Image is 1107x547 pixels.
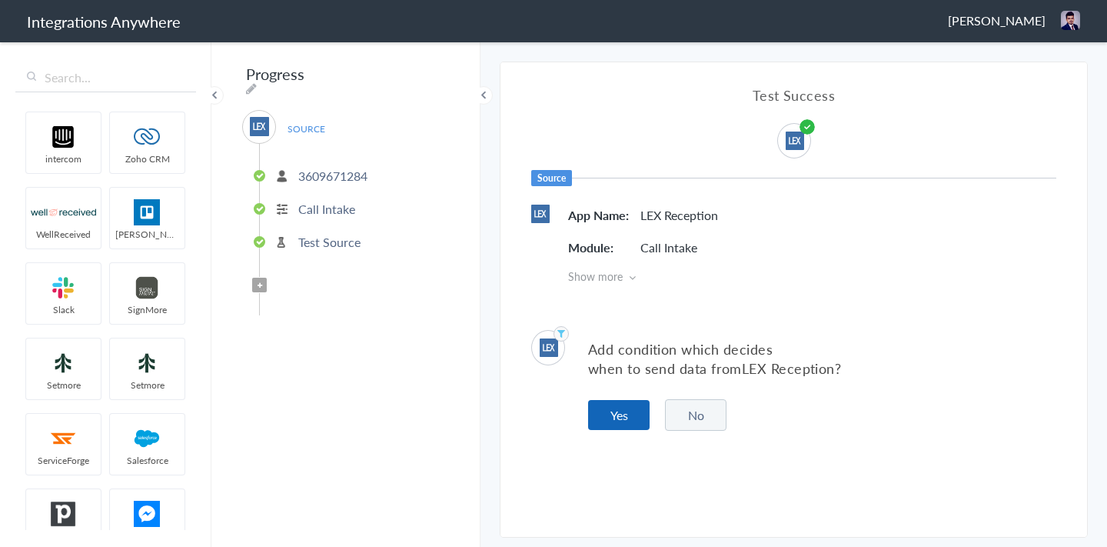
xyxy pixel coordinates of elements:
p: Call Intake [640,238,697,256]
span: SOURCE [277,118,335,139]
span: Pipedrive [26,529,101,542]
span: Show more [568,268,1056,284]
img: salesforce-logo.svg [115,425,180,452]
span: Messenger [110,529,184,542]
h5: Module [568,238,637,256]
p: 3609671284 [298,167,367,185]
p: Test Source [298,233,361,251]
button: No [665,399,726,431]
h4: Test Success [531,85,1056,105]
p: Call Intake [298,200,355,218]
span: ServiceForge [26,454,101,467]
span: Zoho CRM [110,152,184,165]
p: Add condition which decides when to send data from ? [588,339,1056,378]
span: Setmore [110,379,184,392]
img: slack-logo.svg [31,275,96,301]
img: trello.png [115,199,180,225]
img: intercom-logo.svg [31,124,96,150]
span: intercom [26,152,101,165]
img: FBM.png [115,501,180,527]
span: Setmore [26,379,101,392]
h1: Integrations Anywhere [27,11,181,32]
img: signmore-logo.png [115,275,180,301]
img: lex-app-logo.svg [250,117,269,136]
span: Slack [26,303,101,316]
img: lex-app-logo.svg [786,132,804,150]
span: [PERSON_NAME] [110,228,184,241]
img: setmoreNew.jpg [31,350,96,376]
input: Search... [15,63,196,92]
span: WellReceived [26,228,101,241]
img: lex-app-logo.svg [540,339,558,357]
img: setmoreNew.jpg [115,350,180,376]
img: 6cb3bdef-2cb1-4bb6-a8e6-7bc585f3ab5e.jpeg [1061,11,1080,30]
span: LEX Reception [742,359,835,378]
p: LEX Reception [640,206,718,224]
img: wr-logo.svg [31,199,96,225]
h6: Source [531,170,572,186]
span: Salesforce [110,454,184,467]
img: pipedrive.png [31,501,96,527]
h5: App Name [568,206,637,224]
img: serviceforge-icon.png [31,425,96,452]
img: lex-app-logo.svg [531,205,550,223]
img: zoho-logo.svg [115,124,180,150]
button: Yes [588,400,650,430]
span: [PERSON_NAME] [948,12,1045,29]
span: SignMore [110,303,184,316]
